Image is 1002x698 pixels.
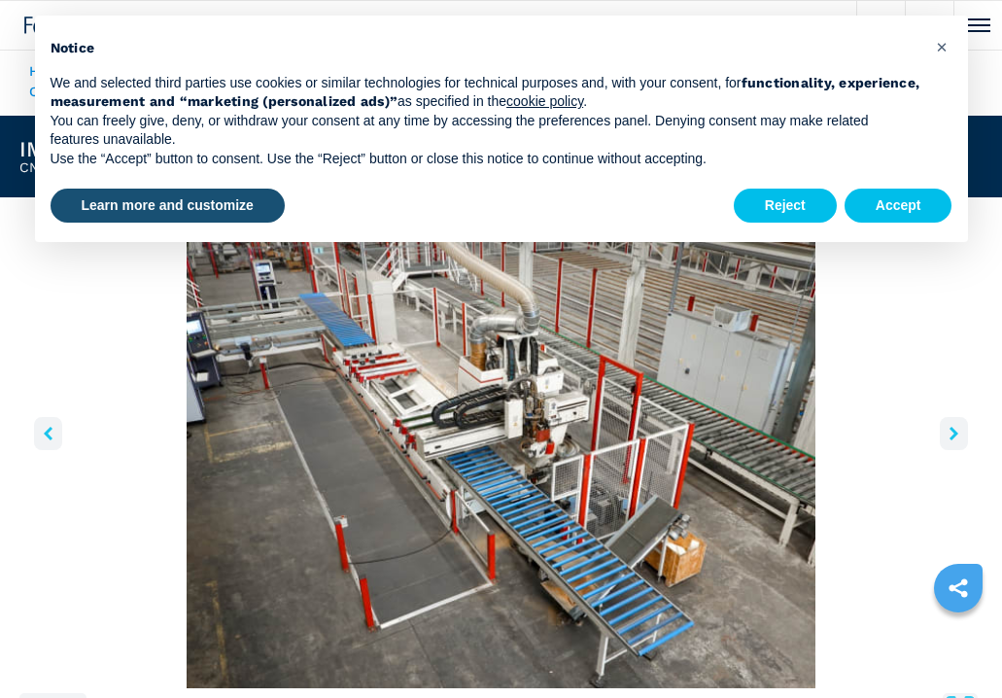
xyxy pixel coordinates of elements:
[845,189,952,224] button: Accept
[919,611,987,683] iframe: Chat
[506,93,583,109] a: cookie policy
[19,217,983,688] img: CNC Machine Centres For Routing, Drilling And Edgebanding. IMA BIMA 410/V
[51,39,921,58] h2: Notice
[51,150,921,169] p: Use the “Accept” button to consent. Use the “Reject” button or close this notice to continue with...
[940,417,968,450] button: right-button
[34,417,62,450] button: left-button
[51,74,921,112] p: We and selected third parties use cookies or similar technologies for technical purposes and, wit...
[51,189,285,224] button: Learn more and customize
[936,35,948,58] span: ×
[51,112,921,150] p: You can freely give, deny, or withdraw your consent at any time by accessing the preferences pane...
[934,564,983,612] a: sharethis
[51,75,920,110] strong: functionality, experience, measurement and “marketing (personalized ads)”
[19,217,983,688] div: Go to Slide 1
[734,189,837,224] button: Reject
[927,31,958,62] button: Close this notice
